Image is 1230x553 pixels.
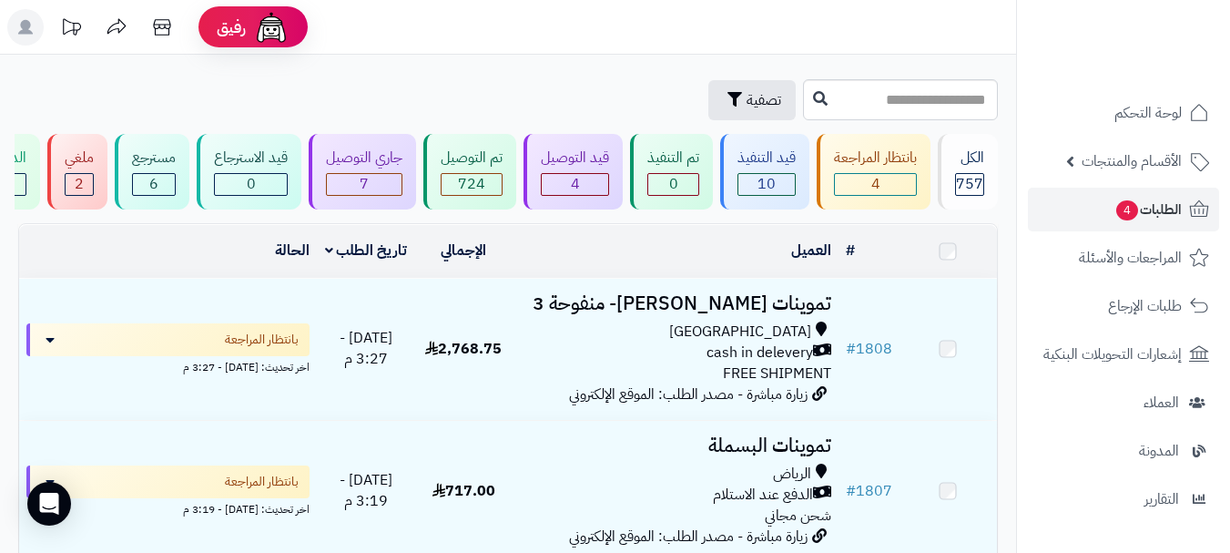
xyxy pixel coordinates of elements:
[65,148,94,169] div: ملغي
[327,174,402,195] div: 7
[542,174,608,195] div: 4
[871,173,880,195] span: 4
[956,173,983,195] span: 757
[846,480,892,502] a: #1807
[66,174,93,195] div: 2
[669,322,811,343] span: [GEOGRAPHIC_DATA]
[569,384,808,405] span: زيارة مباشرة - مصدر الطلب: الموقع الإلكتروني
[723,363,831,384] span: FREE SHIPMENT
[791,240,831,261] a: العميل
[520,134,626,210] a: قيد التوصيل 4
[1114,197,1182,222] span: الطلبات
[773,464,811,485] span: الرياض
[26,356,310,375] div: اخر تحديث: [DATE] - 3:27 م
[420,134,520,210] a: تم التوصيل 724
[1043,342,1182,367] span: إشعارات التحويلات البنكية
[133,174,175,195] div: 6
[1028,429,1219,473] a: المدونة
[27,482,71,526] div: Open Intercom Messenger
[340,469,392,512] span: [DATE] - 3:19 م
[442,174,502,195] div: 724
[432,480,495,502] span: 717.00
[955,148,984,169] div: الكل
[225,331,299,349] span: بانتظار المراجعة
[48,9,94,50] a: تحديثات المنصة
[217,16,246,38] span: رفيق
[225,473,299,491] span: بانتظار المراجعة
[325,240,408,261] a: تاريخ الطلب
[1028,333,1219,376] a: إشعارات التحويلات البنكية
[340,327,392,370] span: [DATE] - 3:27 م
[360,173,369,195] span: 7
[934,134,1001,210] a: الكل757
[846,240,855,261] a: #
[1114,100,1182,126] span: لوحة التحكم
[193,134,305,210] a: قيد الاسترجاع 0
[846,338,856,360] span: #
[669,173,678,195] span: 0
[1116,200,1138,220] span: 4
[747,89,781,111] span: تصفية
[706,343,813,364] span: cash in delevery
[275,240,310,261] a: الحالة
[1082,148,1182,174] span: الأقسام والمنتجات
[1144,390,1179,415] span: العملاء
[26,498,310,517] div: اخر تحديث: [DATE] - 3:19 م
[1079,245,1182,271] span: المراجعات والأسئلة
[1028,381,1219,425] a: العملاء
[425,338,502,360] span: 2,768.75
[132,148,176,169] div: مسترجع
[834,148,917,169] div: بانتظار المراجعة
[571,173,580,195] span: 4
[253,9,290,46] img: ai-face.png
[441,240,486,261] a: الإجمالي
[1028,91,1219,135] a: لوحة التحكم
[1028,284,1219,328] a: طلبات الإرجاع
[569,526,808,548] span: زيارة مباشرة - مصدر الطلب: الموقع الإلكتروني
[1028,188,1219,231] a: الطلبات4
[846,338,892,360] a: #1808
[648,174,698,195] div: 0
[713,485,813,506] span: الدفع عند الاستلام
[305,134,420,210] a: جاري التوصيل 7
[846,480,856,502] span: #
[647,148,699,169] div: تم التنفيذ
[1106,49,1213,87] img: logo-2.png
[813,134,934,210] a: بانتظار المراجعة 4
[708,80,796,120] button: تصفية
[149,173,158,195] span: 6
[326,148,402,169] div: جاري التوصيل
[215,174,287,195] div: 0
[520,293,831,314] h3: تموينات [PERSON_NAME]- منفوحة 3
[717,134,813,210] a: قيد التنفيذ 10
[458,173,485,195] span: 724
[247,173,256,195] span: 0
[737,148,796,169] div: قيد التنفيذ
[520,435,831,456] h3: تموينات البسملة
[1139,438,1179,464] span: المدونة
[75,173,84,195] span: 2
[1028,477,1219,521] a: التقارير
[111,134,193,210] a: مسترجع 6
[835,174,916,195] div: 4
[765,505,831,527] span: شحن مجاني
[757,173,776,195] span: 10
[441,148,503,169] div: تم التوصيل
[1144,486,1179,512] span: التقارير
[1028,236,1219,280] a: المراجعات والأسئلة
[626,134,717,210] a: تم التنفيذ 0
[1108,293,1182,319] span: طلبات الإرجاع
[738,174,795,195] div: 10
[214,148,288,169] div: قيد الاسترجاع
[541,148,609,169] div: قيد التوصيل
[44,134,111,210] a: ملغي 2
